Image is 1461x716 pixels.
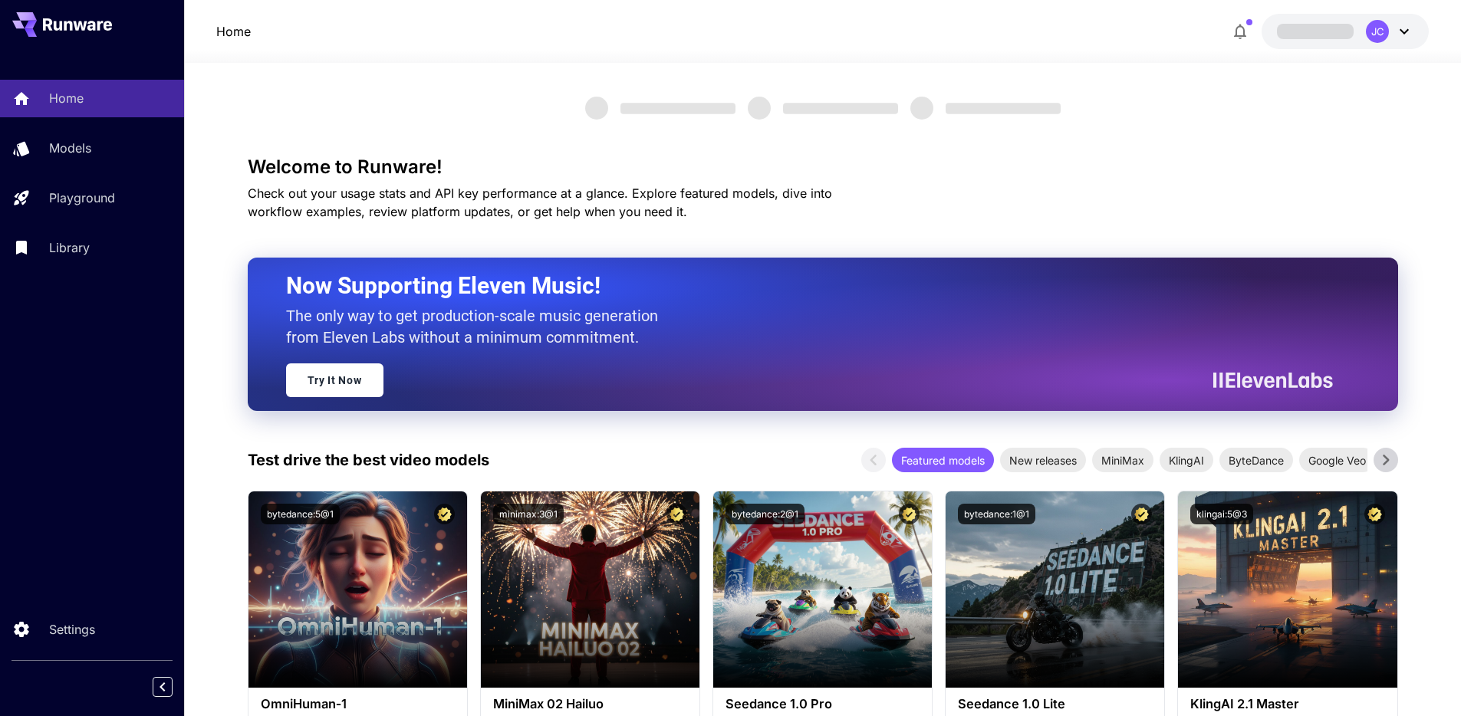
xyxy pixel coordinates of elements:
[248,448,489,471] p: Test drive the best video models
[946,491,1164,688] img: alt
[493,697,687,711] h3: MiniMax 02 Hailuo
[286,363,383,397] a: Try It Now
[49,139,91,157] p: Models
[713,491,932,688] img: alt
[726,697,920,711] h3: Seedance 1.0 Pro
[248,156,1398,178] h3: Welcome to Runware!
[1219,448,1293,472] div: ByteDance
[1131,504,1152,524] button: Certified Model – Vetted for best performance and includes a commercial license.
[493,504,564,524] button: minimax:3@1
[49,238,90,257] p: Library
[726,504,805,524] button: bytedance:2@1
[49,620,95,639] p: Settings
[153,677,173,697] button: Collapse sidebar
[892,448,994,472] div: Featured models
[1092,448,1153,472] div: MiniMax
[261,697,455,711] h3: OmniHuman‑1
[481,491,699,688] img: alt
[1262,14,1429,49] button: JC
[1092,452,1153,468] span: MiniMax
[1000,448,1086,472] div: New releases
[261,504,340,524] button: bytedance:5@1
[1219,452,1293,468] span: ByteDance
[1190,504,1253,524] button: klingai:5@3
[248,186,832,219] span: Check out your usage stats and API key performance at a glance. Explore featured models, dive int...
[1299,448,1375,472] div: Google Veo
[164,673,184,701] div: Collapse sidebar
[1178,491,1397,688] img: alt
[1366,20,1389,43] div: JC
[286,271,1321,301] h2: Now Supporting Eleven Music!
[1160,448,1213,472] div: KlingAI
[1190,697,1384,711] h3: KlingAI 2.1 Master
[899,504,920,524] button: Certified Model – Vetted for best performance and includes a commercial license.
[958,504,1035,524] button: bytedance:1@1
[666,504,687,524] button: Certified Model – Vetted for best performance and includes a commercial license.
[1160,452,1213,468] span: KlingAI
[958,697,1152,711] h3: Seedance 1.0 Lite
[1000,452,1086,468] span: New releases
[434,504,455,524] button: Certified Model – Vetted for best performance and includes a commercial license.
[1364,504,1385,524] button: Certified Model – Vetted for best performance and includes a commercial license.
[248,491,467,688] img: alt
[49,189,115,207] p: Playground
[216,22,251,41] nav: breadcrumb
[286,305,670,348] p: The only way to get production-scale music generation from Eleven Labs without a minimum commitment.
[892,452,994,468] span: Featured models
[216,22,251,41] a: Home
[1299,452,1375,468] span: Google Veo
[49,89,84,107] p: Home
